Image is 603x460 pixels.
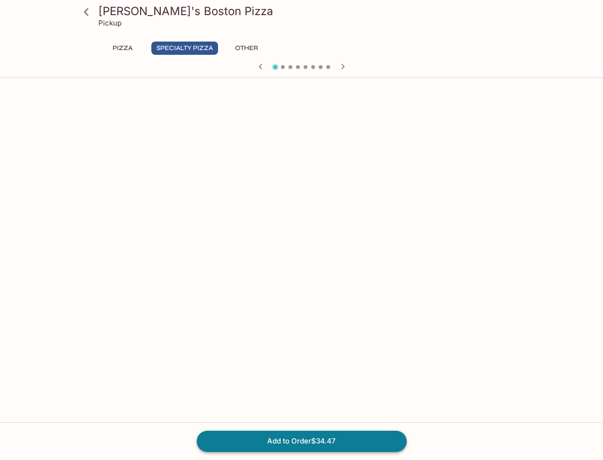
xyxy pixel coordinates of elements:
button: Pizza [101,42,144,55]
button: Other [226,42,268,55]
p: Pickup [98,18,122,27]
button: Specialty Pizza [151,42,218,55]
h3: [PERSON_NAME]'s Boston Pizza [98,4,521,18]
button: Add to Order$34.47 [197,431,407,451]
